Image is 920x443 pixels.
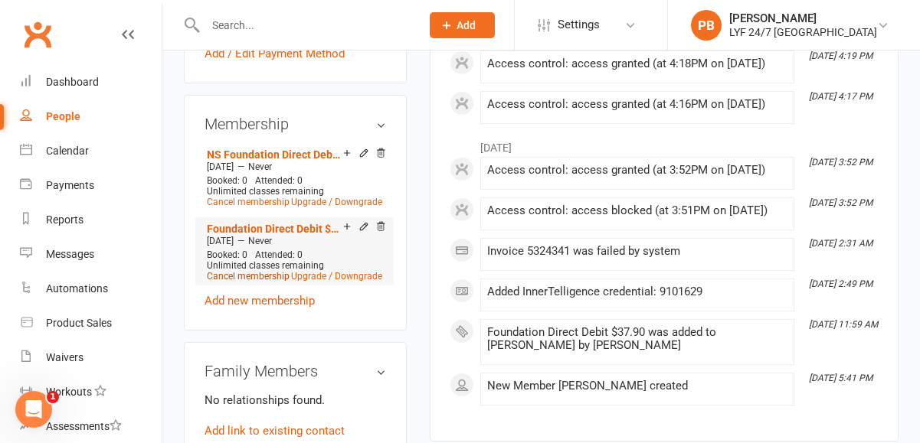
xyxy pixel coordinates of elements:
[809,197,873,208] i: [DATE] 3:52 PM
[255,175,303,186] span: Attended: 0
[809,238,873,249] i: [DATE] 2:31 AM
[46,76,99,88] div: Dashboard
[291,197,382,207] a: Upgrade / Downgrade
[487,379,787,393] div: New Member [PERSON_NAME] created
[18,15,57,54] a: Clubworx
[207,249,247,260] span: Booked: 0
[487,57,787,70] div: Access control: access granted (at 4:18PM on [DATE])
[46,213,83,226] div: Reports
[205,294,315,308] a: Add new membership
[46,282,108,295] div: Automations
[809,157,873,168] i: [DATE] 3:52 PM
[691,10,722,41] div: PB
[205,116,386,132] h3: Membership
[809,50,873,61] i: [DATE] 4:19 PM
[457,19,476,31] span: Add
[201,15,410,36] input: Search...
[487,285,787,298] div: Added InnerTelligence credential: 9101629
[46,420,122,432] div: Assessments
[450,132,879,156] li: [DATE]
[205,44,345,63] a: Add / Edit Payment Method
[20,272,162,306] a: Automations
[207,186,324,197] span: Unlimited classes remaining
[20,168,162,203] a: Payments
[558,8,600,42] span: Settings
[207,271,290,282] a: Cancel membership
[46,145,89,157] div: Calendar
[207,148,343,161] a: NS Foundation Direct Debit $37.90
[20,99,162,134] a: People
[20,306,162,340] a: Product Sales
[203,161,386,173] div: —
[430,12,495,38] button: Add
[46,386,92,398] div: Workouts
[15,391,52,428] iframe: Intercom live chat
[46,179,94,191] div: Payments
[809,279,873,289] i: [DATE] 2:49 PM
[46,351,83,363] div: Waivers
[20,203,162,237] a: Reports
[205,422,345,440] a: Add link to existing contact
[248,236,272,246] span: Never
[255,249,303,260] span: Attended: 0
[207,161,234,172] span: [DATE]
[20,340,162,375] a: Waivers
[809,373,873,383] i: [DATE] 5:41 PM
[487,326,787,352] div: Foundation Direct Debit $37.90 was added to [PERSON_NAME] by [PERSON_NAME]
[20,375,162,409] a: Workouts
[47,391,59,403] span: 1
[809,91,873,102] i: [DATE] 4:17 PM
[291,271,382,282] a: Upgrade / Downgrade
[207,175,247,186] span: Booked: 0
[20,134,162,168] a: Calendar
[248,161,272,172] span: Never
[207,223,343,235] a: Foundation Direct Debit $37.90
[20,237,162,272] a: Messages
[46,317,112,329] div: Product Sales
[203,235,386,247] div: —
[487,204,787,217] div: Access control: access blocked (at 3:51PM on [DATE])
[487,164,787,177] div: Access control: access granted (at 3:52PM on [DATE])
[809,319,878,330] i: [DATE] 11:59 AM
[205,363,386,379] h3: Family Members
[729,25,877,39] div: LYF 24/7 [GEOGRAPHIC_DATA]
[207,197,290,207] a: Cancel membership
[729,11,877,25] div: [PERSON_NAME]
[20,65,162,99] a: Dashboard
[205,391,386,409] p: No relationships found.
[46,248,94,260] div: Messages
[207,260,324,271] span: Unlimited classes remaining
[207,236,234,246] span: [DATE]
[46,110,80,122] div: People
[487,98,787,111] div: Access control: access granted (at 4:16PM on [DATE])
[487,245,787,258] div: Invoice 5324341 was failed by system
